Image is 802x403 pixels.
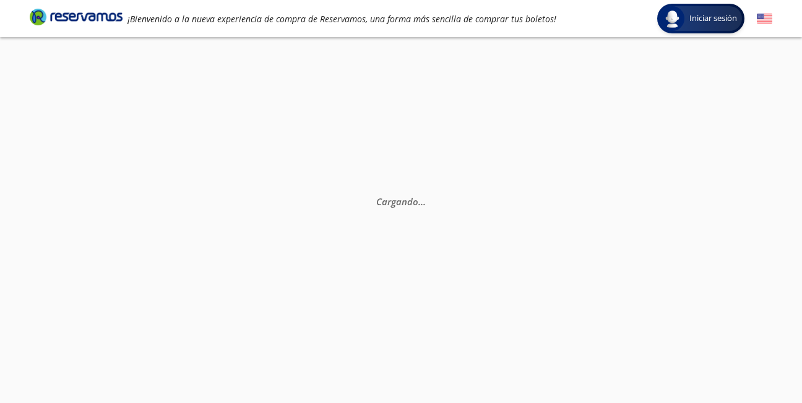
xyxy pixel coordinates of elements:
[684,12,742,25] span: Iniciar sesión
[418,195,421,208] span: .
[30,7,123,26] i: Brand Logo
[127,13,556,25] em: ¡Bienvenido a la nueva experiencia de compra de Reservamos, una forma más sencilla de comprar tus...
[421,195,423,208] span: .
[376,195,426,208] em: Cargando
[30,7,123,30] a: Brand Logo
[757,11,772,27] button: English
[423,195,426,208] span: .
